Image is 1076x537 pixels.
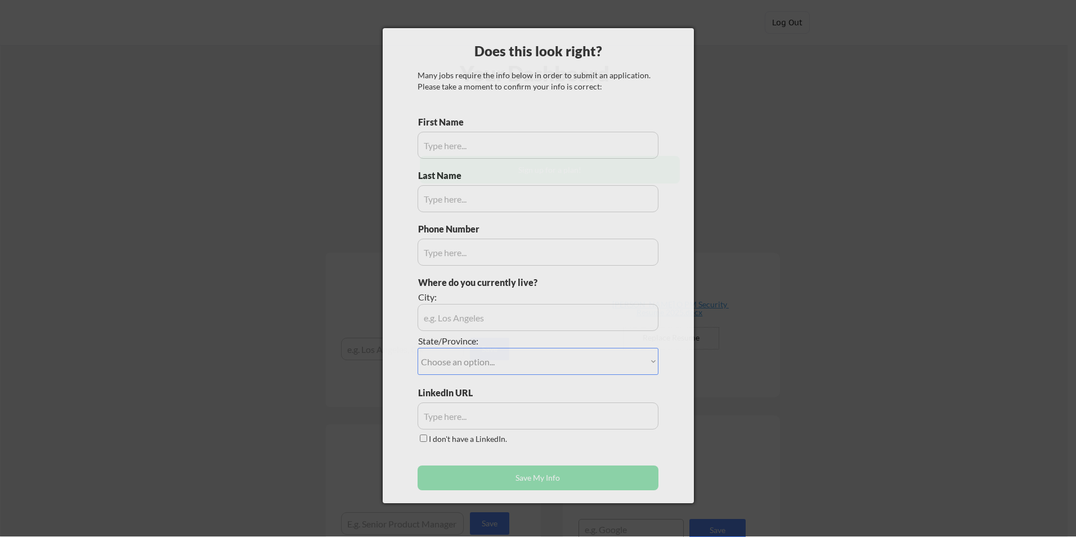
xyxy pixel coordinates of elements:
input: Type here... [418,239,658,266]
div: State/Province: [418,335,595,347]
div: Does this look right? [383,42,694,61]
div: Phone Number [418,223,486,235]
input: Type here... [418,185,658,212]
button: Save My Info [418,466,658,490]
div: City: [418,291,595,303]
div: Many jobs require the info below in order to submit an application. Please take a moment to confi... [418,70,658,92]
div: Last Name [418,169,473,182]
div: Where do you currently live? [418,276,595,289]
input: Type here... [418,402,658,429]
input: Type here... [418,132,658,159]
div: LinkedIn URL [418,387,502,399]
label: I don't have a LinkedIn. [429,434,507,444]
div: First Name [418,116,473,128]
input: e.g. Los Angeles [418,304,658,331]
